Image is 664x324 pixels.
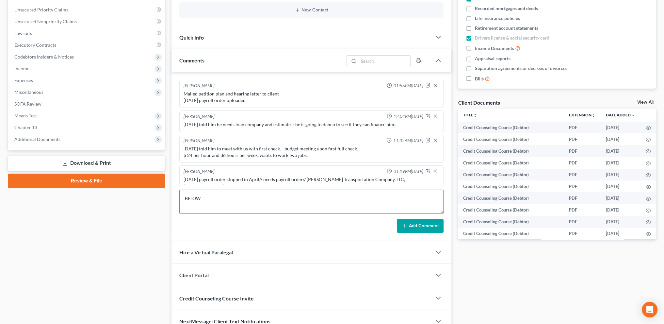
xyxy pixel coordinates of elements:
[458,122,564,133] td: Credit Counseling Course (Debtor)
[14,42,56,48] span: Executory Contracts
[184,145,439,159] div: [DATE] told him to meet with us with first check. - budget meeting upon first full check. $ 24 pe...
[184,121,439,128] div: [DATE] told him he needs loan company and estimate. - he is going to danco to see if they can fin...
[458,157,564,169] td: Credit Counseling Course (Debtor)
[184,83,215,89] div: [PERSON_NAME]
[14,66,29,71] span: Income
[179,57,204,63] span: Comments
[184,176,439,189] div: [DATE] payroll order stopped in April// needs payroll order// [PERSON_NAME] Transportation Compan...
[458,99,500,106] div: Client Documents
[179,272,209,278] span: Client Portal
[185,8,438,13] button: New Contact
[564,180,601,192] td: PDF
[14,7,68,12] span: Unsecured Priority Claims
[463,112,477,117] a: Titleunfold_more
[564,228,601,240] td: PDF
[184,168,215,175] div: [PERSON_NAME]
[8,156,165,171] a: Download & Print
[14,89,43,95] span: Miscellaneous
[564,133,601,145] td: PDF
[601,133,640,145] td: [DATE]
[9,98,165,110] a: SOFA Review
[184,138,215,144] div: [PERSON_NAME]
[564,204,601,216] td: PDF
[601,122,640,133] td: [DATE]
[393,138,423,144] span: 11:32AM[DATE]
[458,216,564,228] td: Credit Counseling Course (Debtor)
[601,204,640,216] td: [DATE]
[9,39,165,51] a: Executory Contracts
[14,136,60,142] span: Additional Documents
[473,113,477,117] i: unfold_more
[14,101,41,107] span: SOFA Review
[564,169,601,180] td: PDF
[397,219,444,233] button: Add Comment
[458,228,564,240] td: Credit Counseling Course (Debtor)
[14,113,37,118] span: Means Test
[475,76,484,82] span: Bills
[359,56,411,67] input: Search...
[393,113,423,120] span: 12:04PM[DATE]
[9,4,165,16] a: Unsecured Priority Claims
[458,133,564,145] td: Credit Counseling Course (Debtor)
[458,145,564,157] td: Credit Counseling Course (Debtor)
[14,19,77,24] span: Unsecured Nonpriority Claims
[601,192,640,204] td: [DATE]
[9,16,165,27] a: Unsecured Nonpriority Claims
[475,5,538,12] span: Recorded mortgages and deeds
[637,100,654,105] a: View All
[601,157,640,169] td: [DATE]
[475,65,567,72] span: Separation agreements or decrees of divorces
[564,157,601,169] td: PDF
[14,125,37,130] span: Chapter 13
[458,204,564,216] td: Credit Counseling Course (Debtor)
[475,25,538,31] span: Retirement account statements
[14,77,33,83] span: Expenses
[458,169,564,180] td: Credit Counseling Course (Debtor)
[9,27,165,39] a: Lawsuits
[14,30,32,36] span: Lawsuits
[564,216,601,228] td: PDF
[393,83,423,89] span: 01:56PM[DATE]
[475,35,549,41] span: Drivers license & social security card
[601,145,640,157] td: [DATE]
[179,295,254,301] span: Credit Counseling Course Invite
[179,249,233,255] span: Hire a Virtual Paralegal
[393,168,423,175] span: 01:19PM[DATE]
[458,192,564,204] td: Credit Counseling Course (Debtor)
[569,112,595,117] a: Extensionunfold_more
[601,180,640,192] td: [DATE]
[606,112,635,117] a: Date Added expand_more
[601,169,640,180] td: [DATE]
[8,174,165,188] a: Review & File
[564,145,601,157] td: PDF
[591,113,595,117] i: unfold_more
[475,15,520,22] span: Life insurance policies
[564,122,601,133] td: PDF
[458,180,564,192] td: Credit Counseling Course (Debtor)
[601,216,640,228] td: [DATE]
[179,34,204,41] span: Quick Info
[14,54,74,60] span: Codebtors Insiders & Notices
[631,113,635,117] i: expand_more
[184,113,215,120] div: [PERSON_NAME]
[475,45,514,52] span: Income Documents
[475,55,510,62] span: Appraisal reports
[642,302,657,317] div: Open Intercom Messenger
[564,192,601,204] td: PDF
[601,228,640,240] td: [DATE]
[184,91,439,104] div: Mailed petition plan and hearing letter to client [DATE] payroll order uploaded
